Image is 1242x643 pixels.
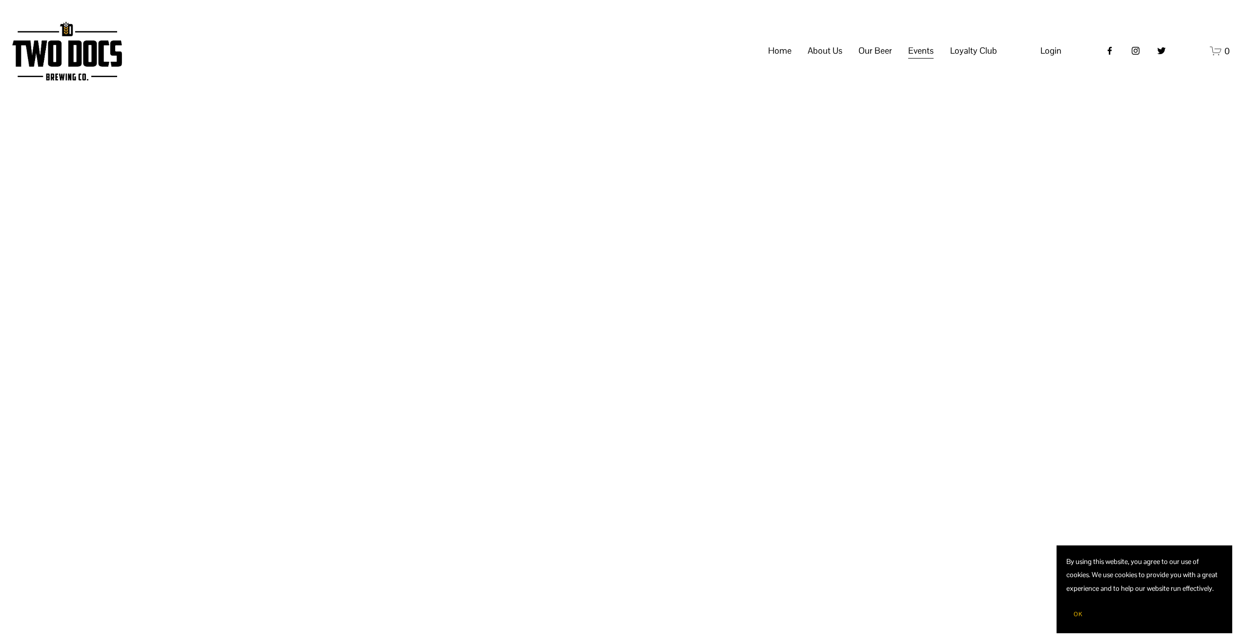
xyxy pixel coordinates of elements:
[1066,555,1222,595] p: By using this website, you agree to our use of cookies. We use cookies to provide you with a grea...
[1074,610,1082,618] span: OK
[1210,45,1230,57] a: 0 items in cart
[12,21,122,80] img: Two Docs Brewing Co.
[808,41,842,60] a: folder dropdown
[768,41,792,60] a: Home
[858,41,892,60] a: folder dropdown
[808,42,842,59] span: About Us
[858,42,892,59] span: Our Beer
[1131,46,1140,56] a: instagram-unauth
[1040,42,1061,59] a: Login
[908,42,934,59] span: Events
[950,41,997,60] a: folder dropdown
[1105,46,1115,56] a: Facebook
[1057,545,1232,633] section: Cookie banner
[1040,45,1061,56] span: Login
[950,42,997,59] span: Loyalty Club
[1157,46,1166,56] a: twitter-unauth
[1066,605,1090,623] button: OK
[1224,45,1230,57] span: 0
[908,41,934,60] a: folder dropdown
